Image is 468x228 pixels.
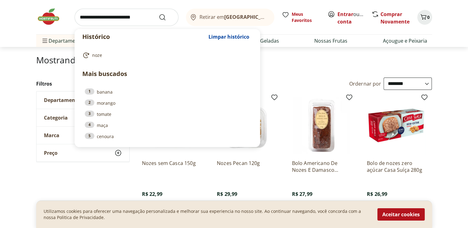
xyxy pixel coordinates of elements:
[337,11,365,25] span: ou
[380,11,410,25] a: Comprar Novamente
[142,160,201,173] a: Nozes sem Casca 150g
[314,37,347,44] a: Nossas Frutas
[36,109,129,126] button: Categoria
[383,37,427,44] a: Açougue e Peixaria
[292,96,350,155] img: Bolo Americano De Nozes E Damasco Fin'Arte 350G
[367,160,426,173] a: Bolo de nozes zero açúcar Casa Suíça 280g
[367,96,426,155] img: Bolo de nozes zero açúcar Casa Suíça 280g
[82,69,252,78] p: Mais buscados
[337,11,371,25] a: Criar conta
[200,14,268,20] span: Retirar em
[36,144,129,162] button: Preço
[85,122,250,129] a: 4maça
[85,88,94,95] div: 1
[82,52,250,59] a: noze
[85,111,250,117] a: 3tomate
[292,160,350,173] a: Bolo Americano De Nozes E Damasco Fin'Arte 350G
[44,132,59,138] span: Marca
[41,33,49,48] button: Menu
[224,14,328,20] b: [GEOGRAPHIC_DATA]/[GEOGRAPHIC_DATA]
[377,208,425,221] button: Aceitar cookies
[85,99,250,106] a: 2morango
[44,115,68,121] span: Categoria
[337,11,353,18] a: Entrar
[85,88,250,95] a: 1banana
[85,133,94,139] div: 5
[41,33,86,48] span: Departamentos
[349,80,381,87] label: Ordernar por
[85,111,94,117] div: 3
[75,9,178,26] input: search
[36,91,129,109] button: Departamento
[85,99,94,106] div: 2
[367,191,387,197] span: R$ 26,99
[36,7,67,26] img: Hortifruti
[217,160,276,173] a: Nozes Pecan 120g
[427,14,430,20] span: 0
[142,191,162,197] span: R$ 22,99
[208,34,249,39] span: Limpar histórico
[85,122,94,128] div: 4
[92,52,102,58] span: noze
[292,11,320,23] span: Meus Favoritos
[85,133,250,140] a: 5cenoura
[82,32,205,41] p: Histórico
[186,9,274,26] button: Retirar em[GEOGRAPHIC_DATA]/[GEOGRAPHIC_DATA]
[159,14,174,21] button: Submit Search
[44,208,370,221] p: Utilizamos cookies para oferecer uma navegação personalizada e melhorar sua experiencia no nosso ...
[44,97,80,103] span: Departamento
[36,78,130,90] h2: Filtros
[282,11,320,23] a: Meus Favoritos
[36,55,432,65] h1: Mostrando resultados para:
[36,127,129,144] button: Marca
[217,191,237,197] span: R$ 29,99
[417,10,432,25] button: Carrinho
[292,191,312,197] span: R$ 27,99
[44,150,58,156] span: Preço
[205,29,252,44] button: Limpar histórico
